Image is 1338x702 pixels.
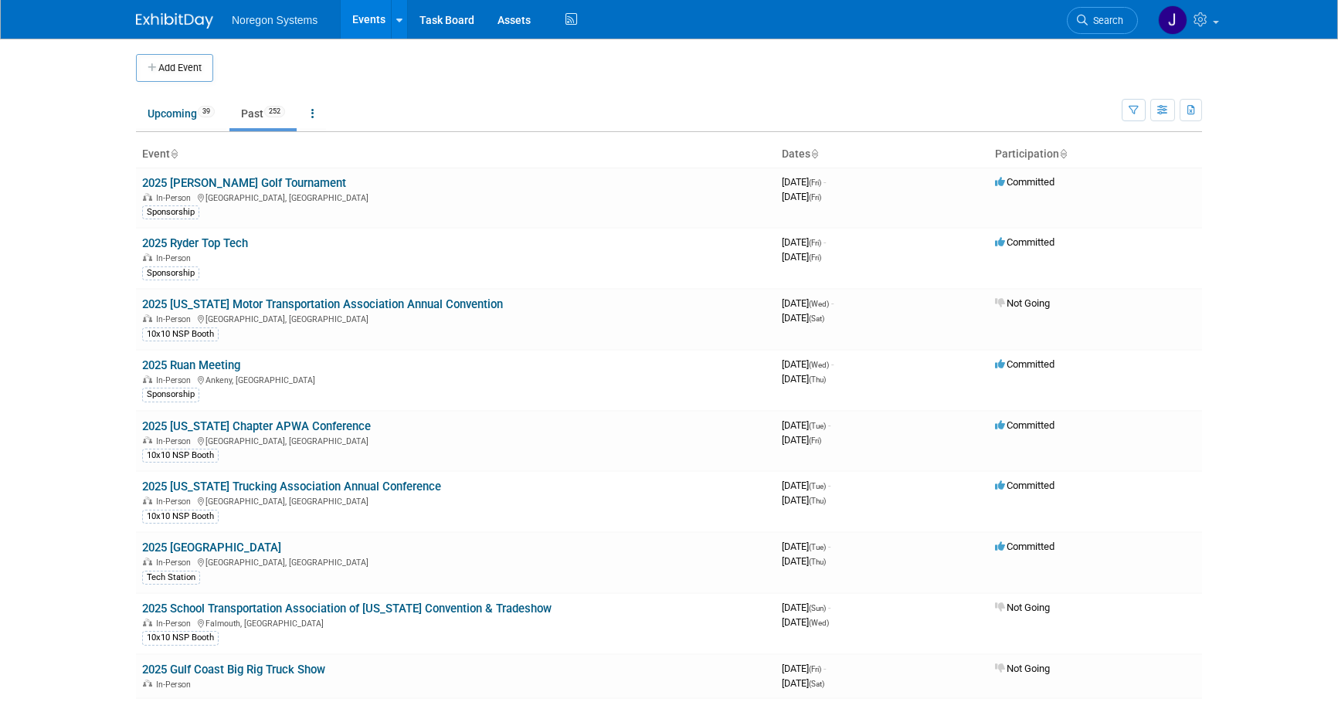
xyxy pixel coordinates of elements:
[142,555,769,568] div: [GEOGRAPHIC_DATA], [GEOGRAPHIC_DATA]
[156,619,195,629] span: In-Person
[809,558,826,566] span: (Thu)
[782,494,826,506] span: [DATE]
[142,602,552,616] a: 2025 School Transportation Association of [US_STATE] Convention & Tradeshow
[143,193,152,201] img: In-Person Event
[229,99,297,128] a: Past252
[156,375,195,385] span: In-Person
[776,141,989,168] th: Dates
[995,541,1054,552] span: Committed
[198,106,215,117] span: 39
[142,510,219,524] div: 10x10 NSP Booth
[170,148,178,160] a: Sort by Event Name
[995,176,1054,188] span: Committed
[142,434,769,446] div: [GEOGRAPHIC_DATA], [GEOGRAPHIC_DATA]
[136,141,776,168] th: Event
[828,602,830,613] span: -
[809,422,826,430] span: (Tue)
[232,14,318,26] span: Noregon Systems
[809,436,821,445] span: (Fri)
[782,616,829,628] span: [DATE]
[989,141,1202,168] th: Participation
[142,373,769,385] div: Ankeny, [GEOGRAPHIC_DATA]
[809,253,821,262] span: (Fri)
[142,191,769,203] div: [GEOGRAPHIC_DATA], [GEOGRAPHIC_DATA]
[142,297,503,311] a: 2025 [US_STATE] Motor Transportation Association Annual Convention
[995,663,1050,674] span: Not Going
[782,373,826,385] span: [DATE]
[142,388,199,402] div: Sponsorship
[143,314,152,322] img: In-Person Event
[809,665,821,673] span: (Fri)
[142,266,199,280] div: Sponsorship
[143,375,152,383] img: In-Person Event
[143,680,152,687] img: In-Person Event
[995,236,1054,248] span: Committed
[782,191,821,202] span: [DATE]
[809,543,826,551] span: (Tue)
[824,663,826,674] span: -
[995,297,1050,309] span: Not Going
[142,631,219,645] div: 10x10 NSP Booth
[156,314,195,324] span: In-Person
[143,558,152,565] img: In-Person Event
[156,558,195,568] span: In-Person
[782,555,826,567] span: [DATE]
[142,236,248,250] a: 2025 Ryder Top Tech
[782,297,834,309] span: [DATE]
[1158,5,1187,35] img: Johana Gil
[995,419,1054,431] span: Committed
[142,327,219,341] div: 10x10 NSP Booth
[136,13,213,29] img: ExhibitDay
[810,148,818,160] a: Sort by Start Date
[824,236,826,248] span: -
[142,419,371,433] a: 2025 [US_STATE] Chapter APWA Conference
[1088,15,1123,26] span: Search
[136,54,213,82] button: Add Event
[143,619,152,626] img: In-Person Event
[809,604,826,612] span: (Sun)
[809,619,829,627] span: (Wed)
[156,436,195,446] span: In-Person
[143,436,152,444] img: In-Person Event
[264,106,285,117] span: 252
[809,375,826,384] span: (Thu)
[782,602,830,613] span: [DATE]
[156,497,195,507] span: In-Person
[809,497,826,505] span: (Thu)
[142,205,199,219] div: Sponsorship
[1059,148,1067,160] a: Sort by Participation Type
[782,236,826,248] span: [DATE]
[142,480,441,493] a: 2025 [US_STATE] Trucking Association Annual Conference
[143,253,152,261] img: In-Person Event
[809,361,829,369] span: (Wed)
[142,312,769,324] div: [GEOGRAPHIC_DATA], [GEOGRAPHIC_DATA]
[136,99,226,128] a: Upcoming39
[782,312,824,324] span: [DATE]
[156,680,195,690] span: In-Person
[142,358,240,372] a: 2025 Ruan Meeting
[142,494,769,507] div: [GEOGRAPHIC_DATA], [GEOGRAPHIC_DATA]
[995,480,1054,491] span: Committed
[809,193,821,202] span: (Fri)
[142,571,200,585] div: Tech Station
[828,419,830,431] span: -
[809,300,829,308] span: (Wed)
[782,176,826,188] span: [DATE]
[142,449,219,463] div: 10x10 NSP Booth
[782,358,834,370] span: [DATE]
[782,677,824,689] span: [DATE]
[142,176,346,190] a: 2025 [PERSON_NAME] Golf Tournament
[782,541,830,552] span: [DATE]
[809,482,826,490] span: (Tue)
[782,251,821,263] span: [DATE]
[782,419,830,431] span: [DATE]
[809,680,824,688] span: (Sat)
[809,314,824,323] span: (Sat)
[142,541,281,554] a: 2025 [GEOGRAPHIC_DATA]
[156,193,195,203] span: In-Person
[142,663,325,677] a: 2025 Gulf Coast Big Rig Truck Show
[1067,7,1138,34] a: Search
[828,480,830,491] span: -
[782,480,830,491] span: [DATE]
[995,358,1054,370] span: Committed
